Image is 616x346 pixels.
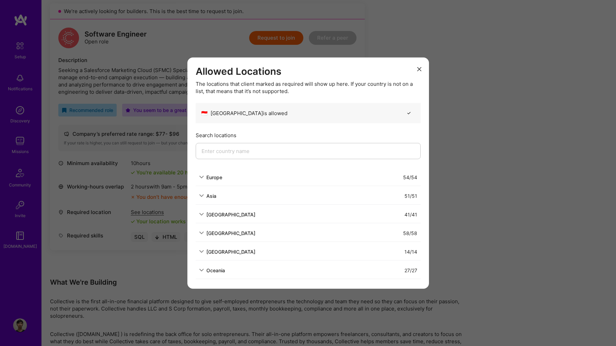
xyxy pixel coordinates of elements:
[404,266,417,274] div: 27 / 27
[201,109,287,116] div: [GEOGRAPHIC_DATA] is allowed
[403,229,417,236] div: 58 / 58
[199,268,204,273] i: icon ArrowDown
[199,193,204,198] i: icon ArrowDown
[407,110,412,115] i: icon CheckBlack
[206,248,255,255] div: [GEOGRAPHIC_DATA]
[196,131,421,139] div: Search locations
[206,266,225,274] div: Oceania
[199,249,204,254] i: icon ArrowDown
[196,66,421,78] h3: Allowed Locations
[201,109,208,116] span: 🇮🇩
[206,192,216,199] div: Asia
[404,248,417,255] div: 14 / 14
[187,58,429,289] div: modal
[199,212,204,217] i: icon ArrowDown
[404,192,417,199] div: 51 / 51
[196,80,421,94] div: The locations that client marked as required will show up here. If your country is not on a list,...
[196,143,421,159] input: Enter country name
[206,211,255,218] div: [GEOGRAPHIC_DATA]
[404,211,417,218] div: 41 / 41
[206,173,222,181] div: Europe
[199,175,204,180] i: icon ArrowDown
[403,173,417,181] div: 54 / 54
[417,67,421,71] i: icon Close
[206,229,255,236] div: [GEOGRAPHIC_DATA]
[199,231,204,235] i: icon ArrowDown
